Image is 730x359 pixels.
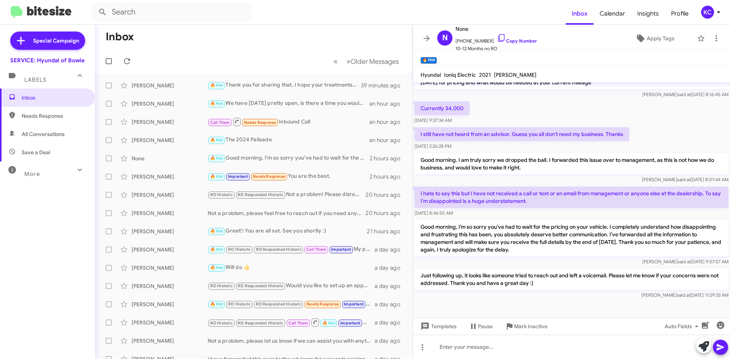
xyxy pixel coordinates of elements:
span: 2021 [479,71,491,78]
button: Previous [329,54,342,69]
span: Important [340,321,360,326]
button: Apply Tags [616,32,693,45]
div: [PERSON_NAME] [132,82,208,89]
span: [DATE] 8:46:55 AM [414,210,453,216]
div: We have [DATE] pretty open, is there a time you would prefer? Also would you be waiting with the ... [208,99,369,108]
span: 🔥 Hot [210,138,223,142]
div: [PERSON_NAME] [132,209,208,217]
span: Call Them [306,247,326,252]
span: said at [678,259,691,264]
p: Good morning. I am truly sorry we dropped the ball. I forwarded this issue over to management, as... [414,153,728,174]
span: Call Them [210,120,230,125]
span: said at [677,292,690,298]
div: [PERSON_NAME] [132,228,208,235]
span: Inbox [22,94,86,101]
div: Would you like to set up an appointment? I could assist you with that. [208,282,375,290]
span: RO Historic [210,192,233,197]
span: None [455,24,537,33]
div: an hour ago [369,118,406,126]
div: [PERSON_NAME] [132,264,208,272]
span: RO Responded Historic [256,247,302,252]
span: [PERSON_NAME] [DATE] 11:29:33 AM [641,292,728,298]
a: Insights [631,3,665,25]
p: Currently 34,000 [414,101,470,115]
small: 🔥 Hot [421,57,437,64]
span: N [442,32,448,44]
span: [DATE] 9:37:34 AM [414,117,452,123]
div: [PERSON_NAME] [132,118,208,126]
div: a day ago [375,319,406,326]
div: 21 hours ago [367,228,406,235]
div: [PERSON_NAME] [132,100,208,108]
div: Good morning, I’m so sorry you’ve had to wait for the pricing on your vehicle. I completely under... [208,154,370,163]
span: 🔥 Hot [210,229,223,234]
span: 🔥 Hot [322,321,335,326]
a: Copy Number [497,38,537,44]
span: Needs Response [253,174,285,179]
button: Pause [463,319,499,333]
span: [PHONE_NUMBER] [455,33,537,45]
div: [PERSON_NAME] [132,246,208,253]
button: Templates [413,319,463,333]
span: « [333,57,338,66]
div: an hour ago [369,136,406,144]
div: SERVICE: Hyundai of Bowie [10,57,85,64]
nav: Page navigation example [329,54,403,69]
span: 🔥 Hot [210,83,223,88]
span: Calendar [594,3,631,25]
span: 🔥 Hot [210,302,223,307]
input: Search [92,3,252,21]
div: 2 hours ago [370,173,406,180]
div: Thank you for sharing that. I hope your treatments are going as well as possible. I understand th... [208,81,361,90]
span: » [346,57,351,66]
button: Auto Fields [659,319,707,333]
span: Call Them [289,321,308,326]
span: [DATE] 2:26:28 PM [414,143,451,149]
div: a day ago [375,264,406,272]
div: [PERSON_NAME] [132,191,208,199]
p: Just following up, it looks like someone tried to reach out and left a voicemail. Please let me k... [414,269,728,290]
span: All Conversations [22,130,65,138]
span: Pause [478,319,493,333]
span: RO Responded Historic [238,192,283,197]
div: [PERSON_NAME] [132,337,208,345]
div: Not a problem, please let us know if we can assist you with anything moving forward. [208,337,375,345]
div: a day ago [375,246,406,253]
div: The 2024 Palisade [208,136,369,144]
div: [PERSON_NAME] [132,300,208,308]
span: Save a Deal [22,149,50,156]
p: I hate to say this but I have not received a call or text or an email from management or anyone e... [414,187,728,208]
span: Templates [419,319,457,333]
span: Inbox [566,3,594,25]
span: RO Historic [210,321,233,326]
div: Inbound Call [208,117,369,127]
span: Older Messages [351,57,399,66]
span: [PERSON_NAME] [DATE] 8:01:44 AM [642,177,728,182]
h1: Inbox [106,31,134,43]
span: said at [678,92,691,97]
div: [PERSON_NAME] [132,319,208,326]
span: said at [677,177,690,182]
span: 🔥 Hot [210,156,223,161]
span: RO Responded Historic [238,321,283,326]
div: a day ago [375,337,406,345]
span: More [24,171,40,177]
button: KC [695,6,722,19]
span: Important [331,247,351,252]
span: Needs Response [306,302,339,307]
span: Needs Response [22,112,86,120]
div: [PERSON_NAME] [132,282,208,290]
p: I still have not heard from an advisor. Guess you all don't need my business. Thanks [414,127,629,141]
span: [PERSON_NAME] [494,71,536,78]
span: Important [228,174,248,179]
div: My pleasure! [208,245,375,254]
span: 🔥 Hot [210,265,223,270]
span: Mark Inactive [514,319,547,333]
span: 🔥 Hot [210,174,223,179]
a: Profile [665,3,695,25]
span: Auto Fields [665,319,701,333]
div: Not a problem! Please disregard the system generated text messages [208,190,365,199]
span: Important [344,302,363,307]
